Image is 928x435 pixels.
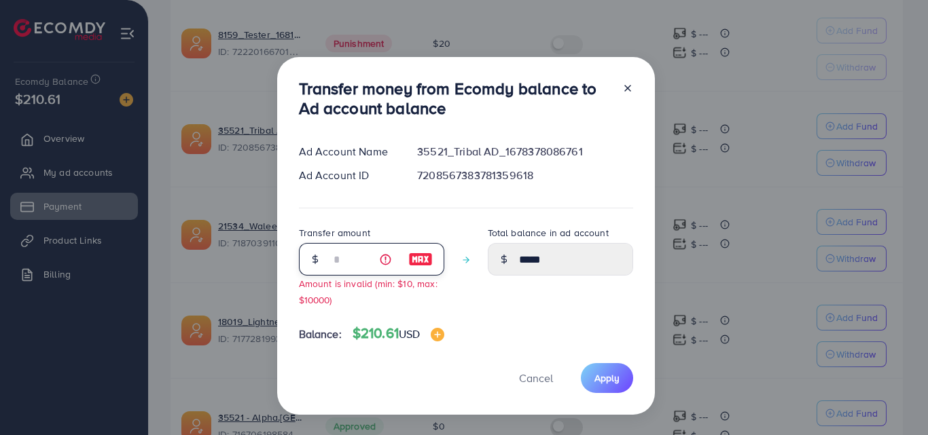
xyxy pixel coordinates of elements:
h4: $210.61 [353,325,445,342]
button: Cancel [502,363,570,392]
div: Ad Account Name [288,144,407,159]
div: 35521_Tribal AD_1678378086761 [406,144,643,159]
span: Balance: [299,326,342,342]
span: USD [399,326,420,341]
img: image [431,328,444,341]
iframe: Chat [870,374,918,425]
span: Apply [594,371,620,385]
small: Amount is invalid (min: $10, max: $10000) [299,277,438,305]
span: Cancel [519,371,553,385]
img: image [408,251,433,267]
label: Total balance in ad account [488,226,609,240]
label: Transfer amount [299,226,370,240]
h3: Transfer money from Ecomdy balance to Ad account balance [299,79,611,118]
div: 7208567383781359618 [406,168,643,183]
div: Ad Account ID [288,168,407,183]
button: Apply [581,363,633,392]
